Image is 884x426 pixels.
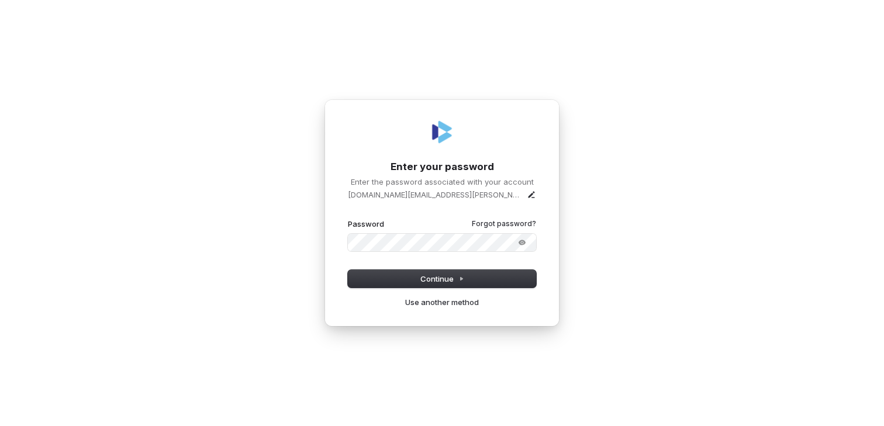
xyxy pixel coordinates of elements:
[527,190,536,199] button: Edit
[428,118,456,146] img: Coverbase
[472,219,536,228] a: Forgot password?
[510,235,534,250] button: Show password
[348,189,522,200] p: [DOMAIN_NAME][EMAIL_ADDRESS][PERSON_NAME][DOMAIN_NAME]
[405,297,479,307] a: Use another method
[348,176,536,187] p: Enter the password associated with your account
[348,270,536,288] button: Continue
[420,273,464,284] span: Continue
[348,219,384,229] label: Password
[348,160,536,174] h1: Enter your password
